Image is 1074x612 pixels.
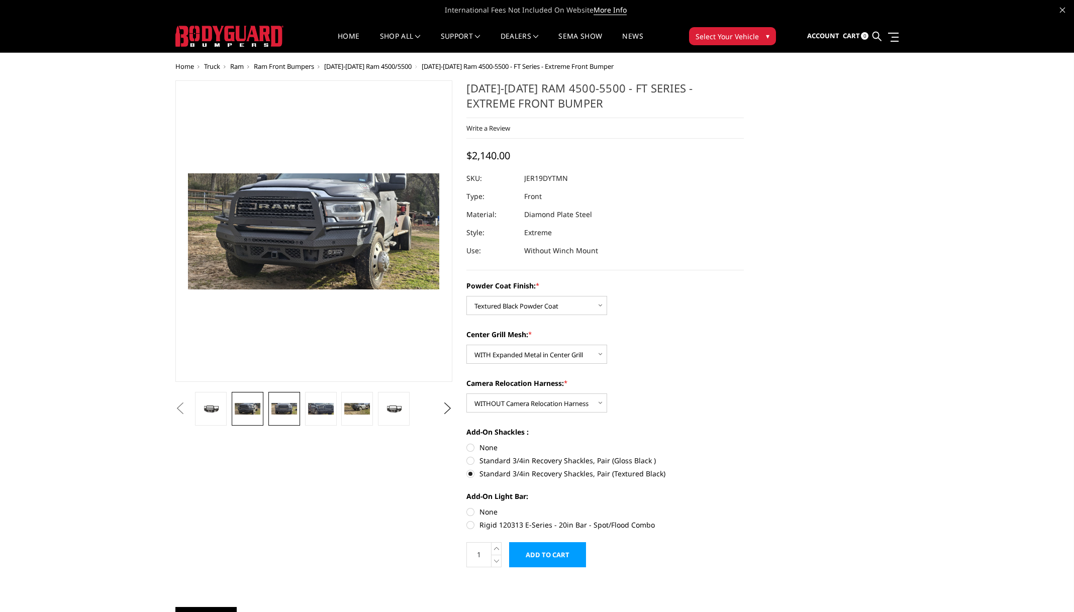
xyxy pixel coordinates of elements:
[466,169,517,187] dt: SKU:
[466,206,517,224] dt: Material:
[524,169,568,187] dd: JER19DYTMN
[766,31,769,41] span: ▾
[175,26,283,47] img: BODYGUARD BUMPERS
[308,403,334,415] img: 2019-2025 Ram 4500-5500 - FT Series - Extreme Front Bumper
[466,427,744,437] label: Add-On Shackles :
[696,31,759,42] span: Select Your Vehicle
[466,455,744,466] label: Standard 3/4in Recovery Shackles, Pair (Gloss Black )
[466,80,744,118] h1: [DATE]-[DATE] Ram 4500-5500 - FT Series - Extreme Front Bumper
[466,520,744,530] label: Rigid 120313 E-Series - 20in Bar - Spot/Flood Combo
[689,27,776,45] button: Select Your Vehicle
[381,402,407,415] img: 2019-2025 Ram 4500-5500 - FT Series - Extreme Front Bumper
[230,62,244,71] a: Ram
[466,280,744,291] label: Powder Coat Finish:
[422,62,614,71] span: [DATE]-[DATE] Ram 4500-5500 - FT Series - Extreme Front Bumper
[807,23,839,50] a: Account
[466,506,744,517] label: None
[842,31,859,40] span: Cart
[173,401,188,416] button: Previous
[509,542,586,567] input: Add to Cart
[466,224,517,242] dt: Style:
[235,403,260,415] img: 2019-2025 Ram 4500-5500 - FT Series - Extreme Front Bumper
[466,242,517,260] dt: Use:
[271,403,297,415] img: 2019-2025 Ram 4500-5500 - FT Series - Extreme Front Bumper
[861,32,868,40] span: 0
[466,149,510,162] span: $2,140.00
[466,187,517,206] dt: Type:
[175,62,194,71] a: Home
[466,442,744,453] label: None
[466,124,510,133] a: Write a Review
[254,62,314,71] a: Ram Front Bumpers
[501,33,539,52] a: Dealers
[204,62,220,71] a: Truck
[524,206,592,224] dd: Diamond Plate Steel
[622,33,643,52] a: News
[466,491,744,501] label: Add-On Light Bar:
[441,33,480,52] a: Support
[175,80,453,382] a: 2019-2025 Ram 4500-5500 - FT Series - Extreme Front Bumper
[558,33,602,52] a: SEMA Show
[807,31,839,40] span: Account
[466,378,744,388] label: Camera Relocation Harness:
[466,329,744,340] label: Center Grill Mesh:
[440,401,455,416] button: Next
[380,33,421,52] a: shop all
[524,224,552,242] dd: Extreme
[524,187,542,206] dd: Front
[524,242,598,260] dd: Without Winch Mount
[324,62,412,71] a: [DATE]-[DATE] Ram 4500/5500
[594,5,627,15] a: More Info
[338,33,359,52] a: Home
[842,23,868,50] a: Cart 0
[466,468,744,479] label: Standard 3/4in Recovery Shackles, Pair (Textured Black)
[344,403,370,415] img: 2019-2025 Ram 4500-5500 - FT Series - Extreme Front Bumper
